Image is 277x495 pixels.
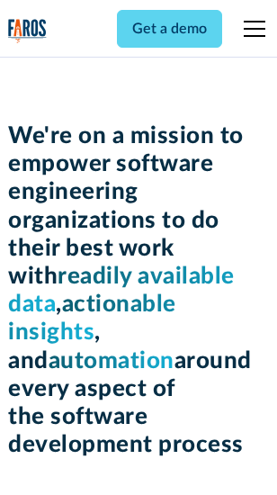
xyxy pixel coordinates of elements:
[233,7,269,50] div: menu
[8,265,235,316] span: readily available data
[117,10,222,48] a: Get a demo
[8,122,269,459] h1: We're on a mission to empower software engineering organizations to do their best work with , , a...
[8,19,47,44] img: Logo of the analytics and reporting company Faros.
[8,19,47,44] a: home
[8,292,176,344] span: actionable insights
[49,349,174,373] span: automation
